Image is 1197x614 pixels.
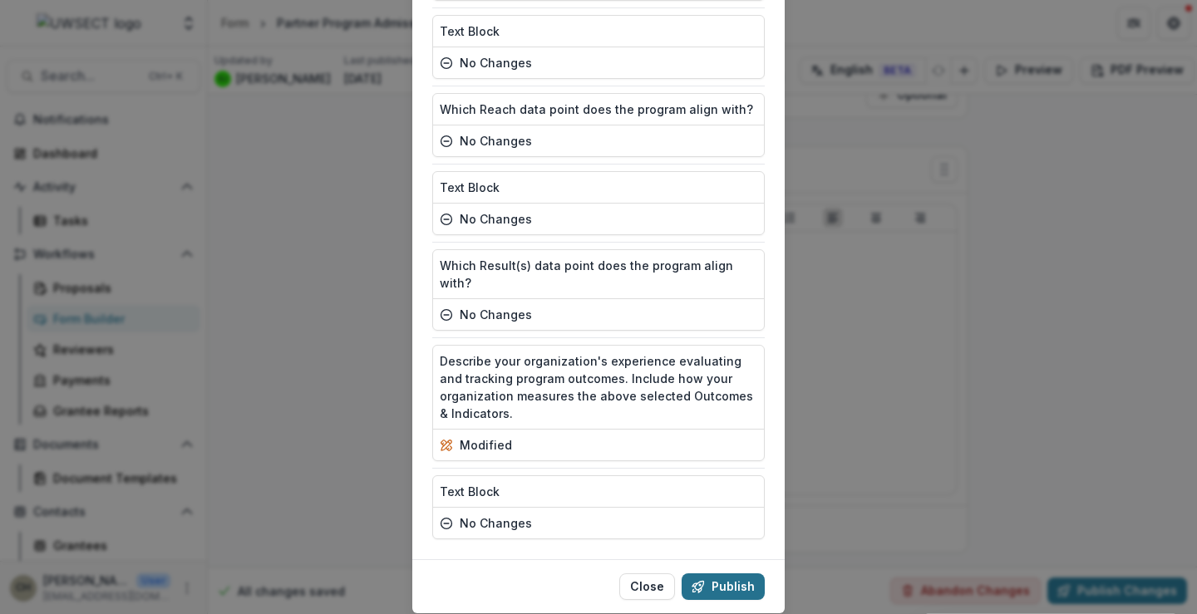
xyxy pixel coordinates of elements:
[460,436,512,454] p: modified
[440,352,757,422] p: Describe your organization's experience evaluating and tracking program outcomes. Include how you...
[460,210,532,228] p: no changes
[460,514,532,532] p: no changes
[440,483,500,500] p: Text Block
[440,101,753,118] p: Which Reach data point does the program align with?
[460,54,532,71] p: no changes
[460,132,532,150] p: no changes
[440,22,500,40] p: Text Block
[440,257,757,292] p: Which Result(s) data point does the program align with?
[460,306,532,323] p: no changes
[440,179,500,196] p: Text Block
[619,573,675,600] button: Close
[682,573,765,600] button: Publish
